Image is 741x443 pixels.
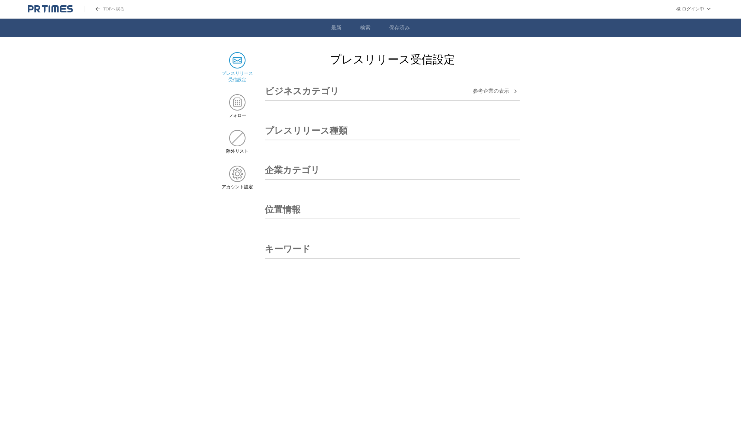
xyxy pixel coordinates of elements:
button: 参考企業の表示 [473,87,520,96]
h3: 位置情報 [265,201,301,219]
a: プレスリリース 受信設定プレスリリース 受信設定 [221,52,253,83]
img: 除外リスト [229,130,246,146]
a: PR TIMESのトップページはこちら [28,4,73,13]
span: プレスリリース 受信設定 [222,70,253,83]
h3: 企業カテゴリ [265,161,320,179]
a: 最新 [331,25,341,31]
span: フォロー [228,112,246,119]
a: 除外リスト除外リスト [221,130,253,154]
span: アカウント設定 [222,184,253,190]
span: 除外リスト [226,148,248,154]
a: アカウント設定アカウント設定 [221,166,253,190]
img: フォロー [229,94,246,111]
span: 参考企業の 表示 [473,88,509,95]
h3: プレスリリース種類 [265,122,347,140]
a: フォローフォロー [221,94,253,119]
img: プレスリリース 受信設定 [229,52,246,68]
h2: プレスリリース受信設定 [265,52,520,67]
a: 検索 [360,25,370,31]
h3: ビジネスカテゴリ [265,82,339,100]
a: PR TIMESのトップページはこちら [84,6,125,12]
h3: キーワード [265,240,311,258]
a: 保存済み [389,25,410,31]
img: アカウント設定 [229,166,246,182]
